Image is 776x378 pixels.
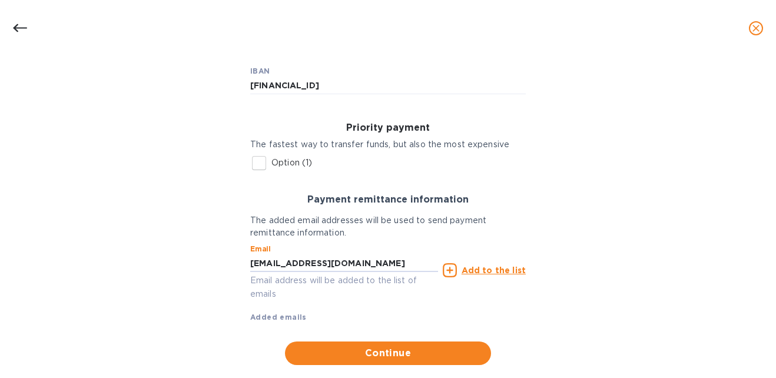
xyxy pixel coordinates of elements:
h3: Payment remittance information [250,194,526,205]
label: Email [250,246,271,253]
button: Continue [285,341,491,365]
span: Continue [294,346,482,360]
input: Enter email [250,254,438,272]
input: IBAN [250,77,526,94]
p: The added email addresses will be used to send payment remittance information. [250,214,526,239]
p: Email address will be added to the list of emails [250,274,438,301]
b: Added emails [250,313,307,321]
button: close [742,14,770,42]
h3: Priority payment [250,122,526,134]
p: The fastest way to transfer funds, but also the most expensive [250,138,526,151]
b: IBAN [250,67,270,75]
p: Option (1) [271,157,312,169]
u: Add to the list [462,266,526,275]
